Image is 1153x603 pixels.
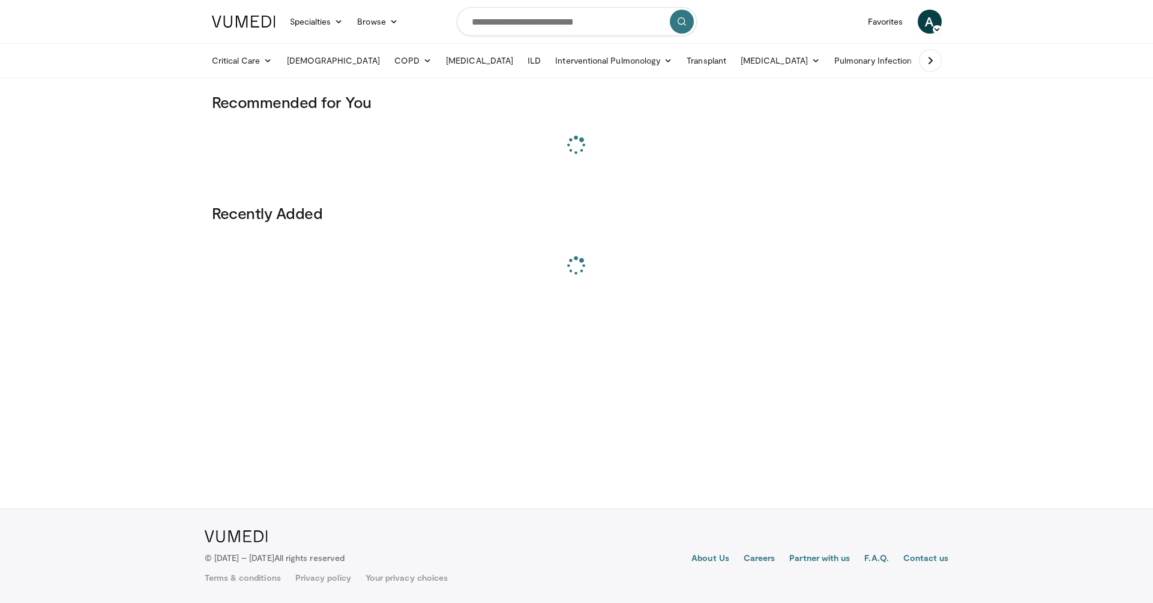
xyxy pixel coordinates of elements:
[861,10,911,34] a: Favorites
[205,572,281,584] a: Terms & conditions
[789,552,850,566] a: Partner with us
[457,7,697,36] input: Search topics, interventions
[212,16,275,28] img: VuMedi Logo
[918,10,942,34] a: A
[205,552,345,564] p: © [DATE] – [DATE]
[903,552,949,566] a: Contact us
[283,10,351,34] a: Specialties
[520,49,548,73] a: ILD
[212,203,942,223] h3: Recently Added
[274,553,345,563] span: All rights reserved
[205,49,280,73] a: Critical Care
[679,49,733,73] a: Transplant
[366,572,448,584] a: Your privacy choices
[733,49,827,73] a: [MEDICAL_DATA]
[212,92,942,112] h3: Recommended for You
[691,552,729,566] a: About Us
[350,10,405,34] a: Browse
[387,49,439,73] a: COPD
[205,530,268,542] img: VuMedi Logo
[864,552,888,566] a: F.A.Q.
[280,49,387,73] a: [DEMOGRAPHIC_DATA]
[744,552,775,566] a: Careers
[439,49,520,73] a: [MEDICAL_DATA]
[295,572,351,584] a: Privacy policy
[827,49,931,73] a: Pulmonary Infection
[548,49,679,73] a: Interventional Pulmonology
